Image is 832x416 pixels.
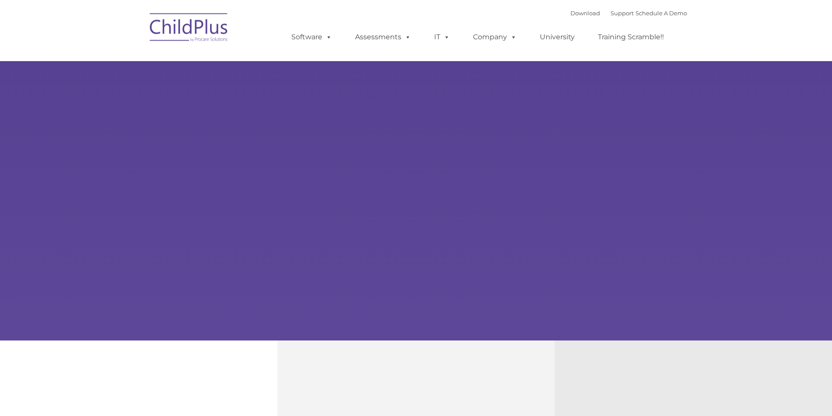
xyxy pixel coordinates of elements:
[145,7,233,51] img: ChildPlus by Procare Solutions
[570,10,600,17] a: Download
[283,28,341,46] a: Software
[570,10,687,17] font: |
[425,28,459,46] a: IT
[531,28,583,46] a: University
[611,10,634,17] a: Support
[635,10,687,17] a: Schedule A Demo
[464,28,525,46] a: Company
[589,28,673,46] a: Training Scramble!!
[346,28,420,46] a: Assessments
